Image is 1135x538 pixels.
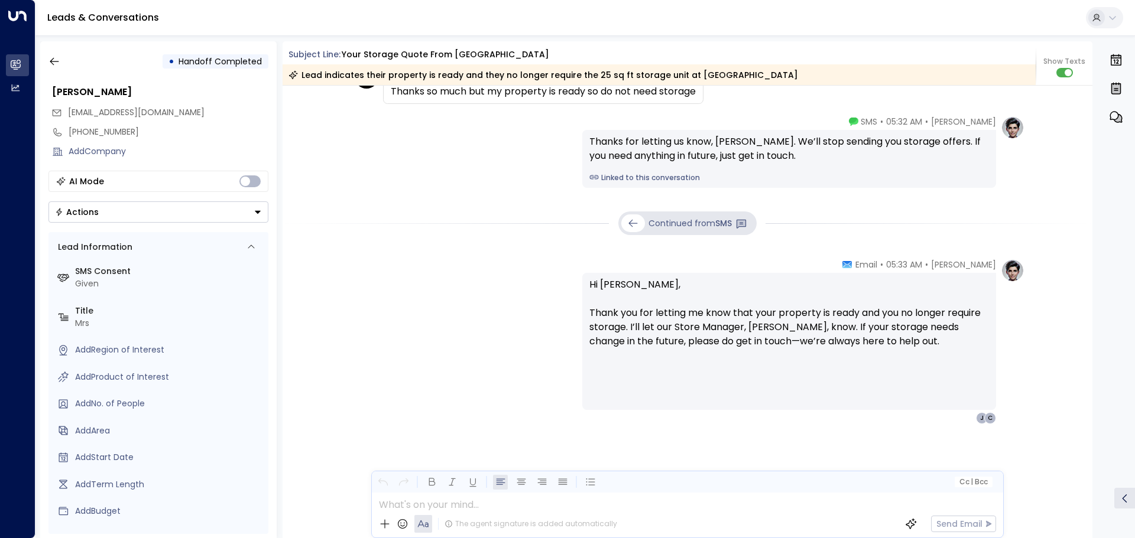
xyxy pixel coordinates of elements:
div: Button group with a nested menu [48,201,268,223]
img: profile-logo.png [1001,259,1024,282]
div: Lead Information [54,241,132,253]
div: • [168,51,174,72]
span: • [925,259,928,270]
div: J [976,412,988,424]
div: AddCompany [69,145,268,158]
div: AddTerm Length [75,478,264,491]
span: Email [855,259,877,270]
div: AddArea [75,425,264,437]
div: AddNo. of People [75,397,264,410]
div: [PHONE_NUMBER] [69,126,268,138]
div: Lead indicates their property is ready and they no longer require the 25 sq ft storage unit at [G... [288,69,798,81]
span: | [971,478,973,486]
span: 05:32 AM [886,116,922,128]
span: [PERSON_NAME] [931,259,996,270]
div: Thanks so much but my property is ready so do not need storage [391,84,696,99]
div: AddBudget [75,505,264,517]
div: AI Mode [69,175,104,187]
span: • [925,116,928,128]
span: Handoff Completed [179,56,262,67]
span: • [880,116,883,128]
div: Your storage quote from [GEOGRAPHIC_DATA] [342,48,549,61]
span: [EMAIL_ADDRESS][DOMAIN_NAME] [68,106,205,118]
span: SMS [861,116,877,128]
span: Show Texts [1043,56,1085,67]
span: [PERSON_NAME] [931,116,996,128]
span: SMS [715,217,732,229]
img: profile-logo.png [1001,116,1024,139]
button: Undo [375,475,390,490]
p: Hi [PERSON_NAME], Thank you for letting me know that your property is ready and you no longer req... [589,278,989,363]
div: Mrs [75,317,264,330]
p: Continued from [648,217,732,230]
div: AddStart Date [75,451,264,464]
a: Linked to this conversation [589,172,989,183]
button: Redo [396,475,411,490]
a: Leads & Conversations [47,11,159,24]
span: Subject Line: [288,48,340,60]
button: Actions [48,201,268,223]
label: SMS Consent [75,265,264,278]
span: • [880,259,883,270]
div: Given [75,278,264,290]
div: The agent signature is added automatically [445,519,617,529]
button: Cc|Bcc [954,477,992,488]
div: Actions [55,207,99,217]
div: Thanks for letting us know, [PERSON_NAME]. We’ll stop sending you storage offers. If you need any... [589,135,989,163]
div: AddRegion of Interest [75,344,264,356]
div: AddProduct of Interest [75,371,264,383]
span: Cc Bcc [959,478,987,486]
span: cookiedog2112@gmail.com [68,106,205,119]
label: Title [75,305,264,317]
span: 05:33 AM [886,259,922,270]
div: [PERSON_NAME] [52,85,268,99]
div: C [984,412,996,424]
